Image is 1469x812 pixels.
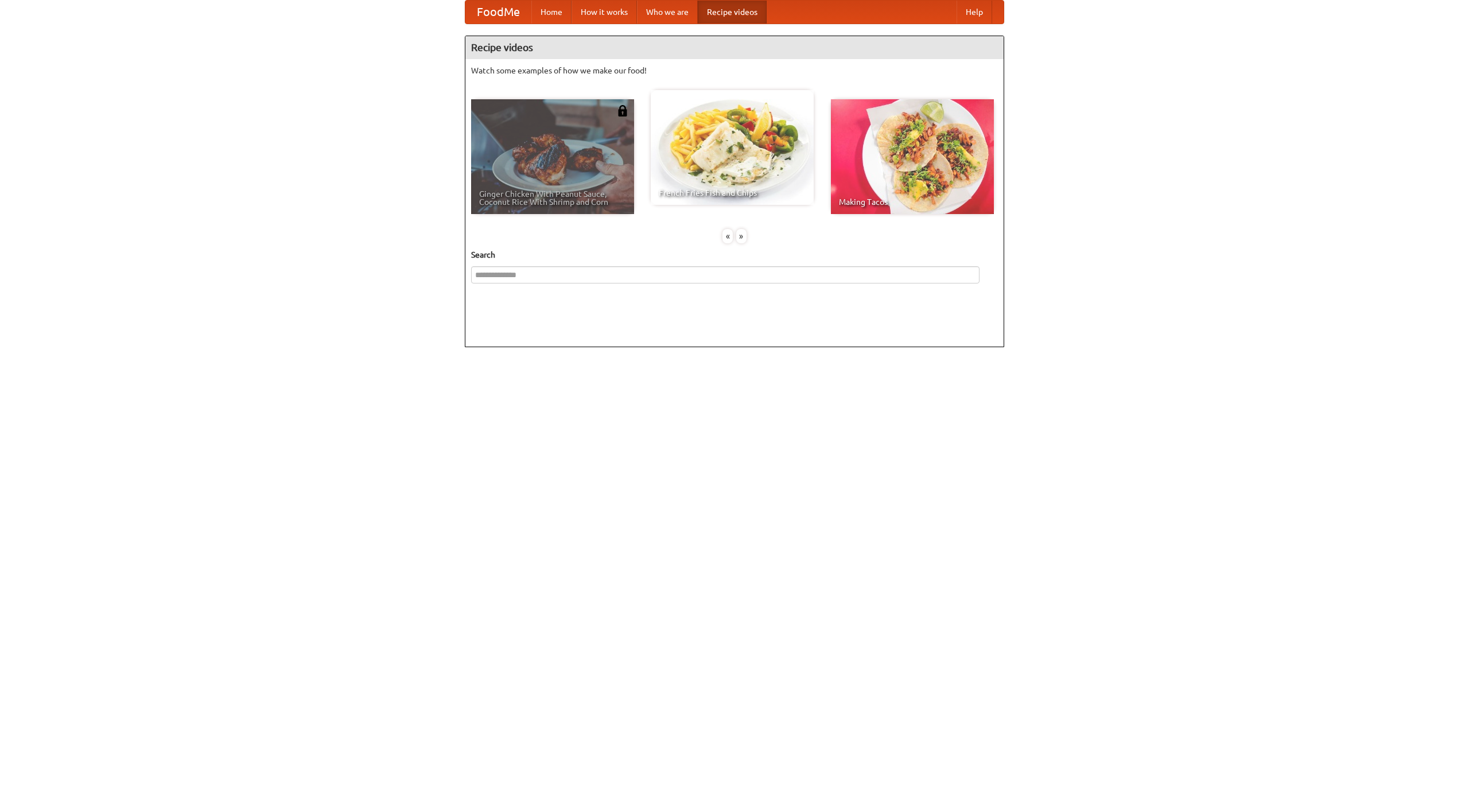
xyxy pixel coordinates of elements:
a: Recipe videos [698,1,767,24]
a: How it works [572,1,637,24]
img: 483408.png [617,105,628,116]
a: French Fries Fish and Chips [651,90,814,205]
a: Help [957,1,992,24]
p: Watch some examples of how we make our food! [471,65,998,76]
a: FoodMe [465,1,531,24]
div: « [722,229,733,243]
div: » [736,229,747,243]
h5: Search [471,249,998,261]
h4: Recipe videos [465,36,1004,59]
span: French Fries Fish and Chips [659,189,806,197]
span: Making Tacos [839,198,986,206]
a: Who we are [637,1,698,24]
a: Home [531,1,572,24]
a: Making Tacos [831,99,994,214]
